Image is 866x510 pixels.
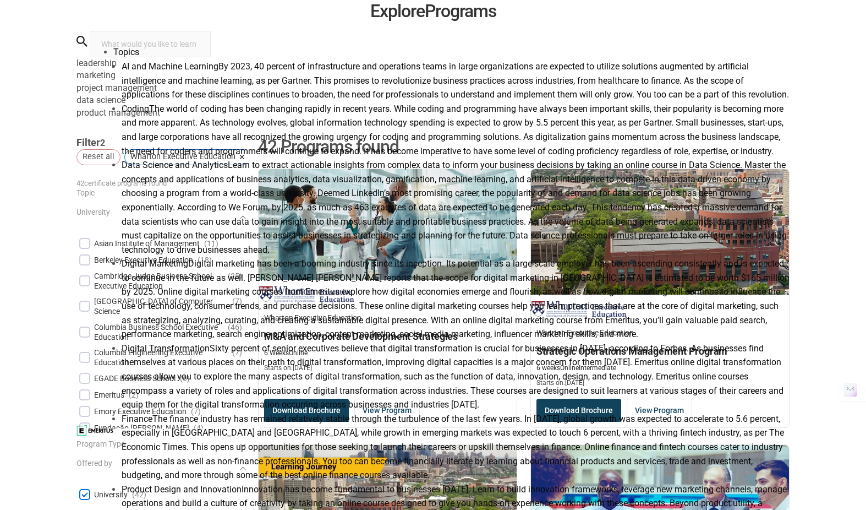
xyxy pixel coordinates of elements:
a: Topics [113,47,139,57]
a: FinanceThe finance industry has remained relatively stable through the turbulence of the last few... [122,414,784,480]
span: Sixty percent of senior executives believe that digital transformation is crucial for businesses ... [122,343,783,410]
span: Learn to extract actionable insights from complex data to inform your business decisions by takin... [122,160,787,255]
a: CodingThe world of coding has been changing rapidly in recent years. While coding and programming... [122,104,783,156]
span: Digital Transformation [122,343,210,354]
span: By 2023, 40 percent of infrastructure and operations teams in large organizations are expected to... [122,61,789,100]
a: AI and Machine LearningBy 2023, 40 percent of infrastructure and operations teams in large organi... [122,61,789,100]
a: Digital MarketingDigital marketing has been a booming industry since its inception. Its potential... [122,258,790,339]
span: Digital Marketing [122,258,188,269]
span: Data Science and Analytics [122,160,228,170]
span: Digital marketing has been a booming industry since its inception. Its potential as a large-scale... [122,258,790,339]
a: Digital TransformationSixty percent of senior executives believe that digital transformation is c... [122,343,783,410]
span: The world of coding has been changing rapidly in recent years. While coding and programming have ... [122,104,783,156]
span: The finance industry has remained relatively stable through the turbulence of the last few years.... [122,414,784,480]
span: Product Design and Innovation [122,484,242,495]
span: Finance [122,414,152,424]
span: Coding [122,104,149,114]
span: AI and Machine Learning [122,61,218,72]
a: Data Science and AnalyticsLearn to extract actionable insights from complex data to inform your b... [122,160,787,255]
